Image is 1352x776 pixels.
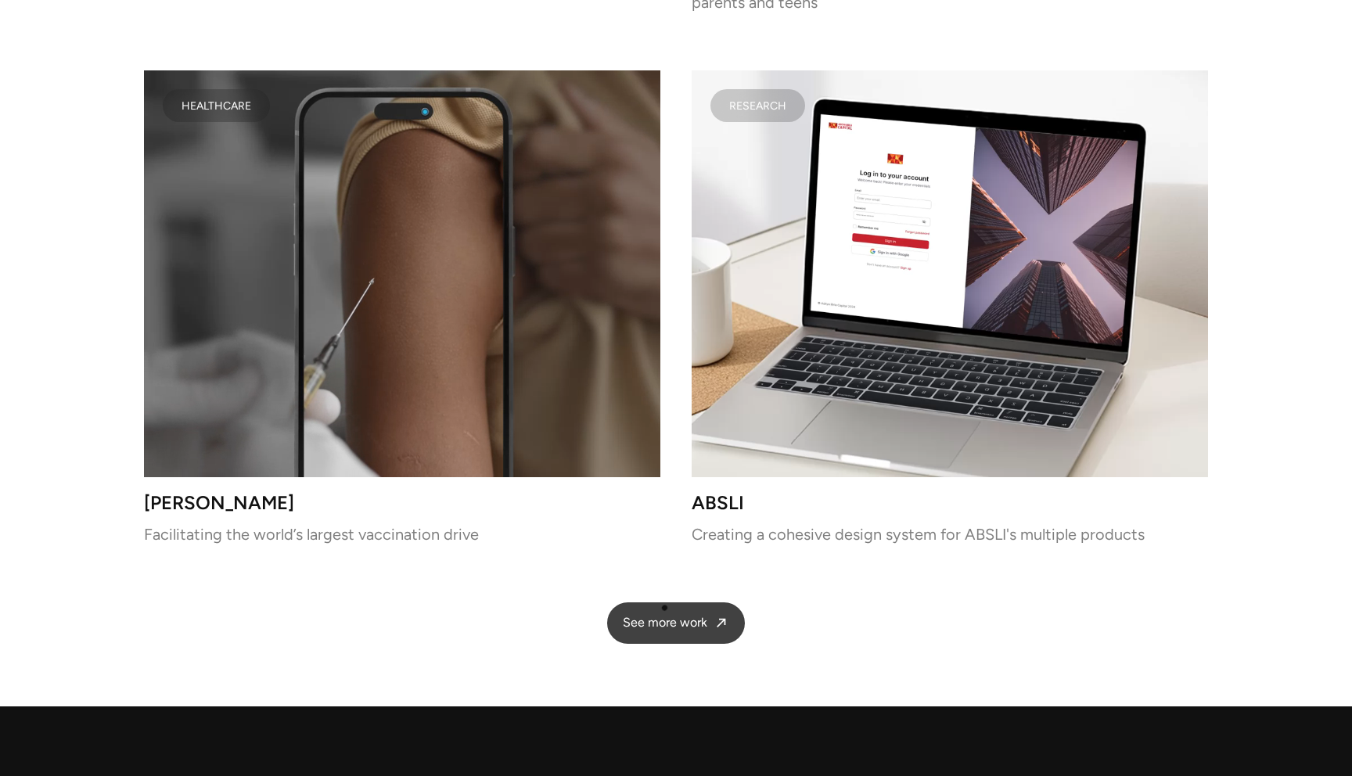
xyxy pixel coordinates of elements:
div: RESEARCH [729,102,786,110]
h3: ABSLI [692,496,1208,509]
h3: [PERSON_NAME] [144,496,660,509]
p: Facilitating the world’s largest vaccination drive [144,529,660,540]
a: HEALTHCARE[PERSON_NAME]Facilitating the world’s largest vaccination drive [144,70,660,540]
a: RESEARCHABSLICreating a cohesive design system for ABSLI's multiple products [692,70,1208,540]
p: Creating a cohesive design system for ABSLI's multiple products [692,529,1208,540]
div: HEALTHCARE [182,102,251,110]
a: See more work [607,602,745,644]
span: See more work [623,615,707,631]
